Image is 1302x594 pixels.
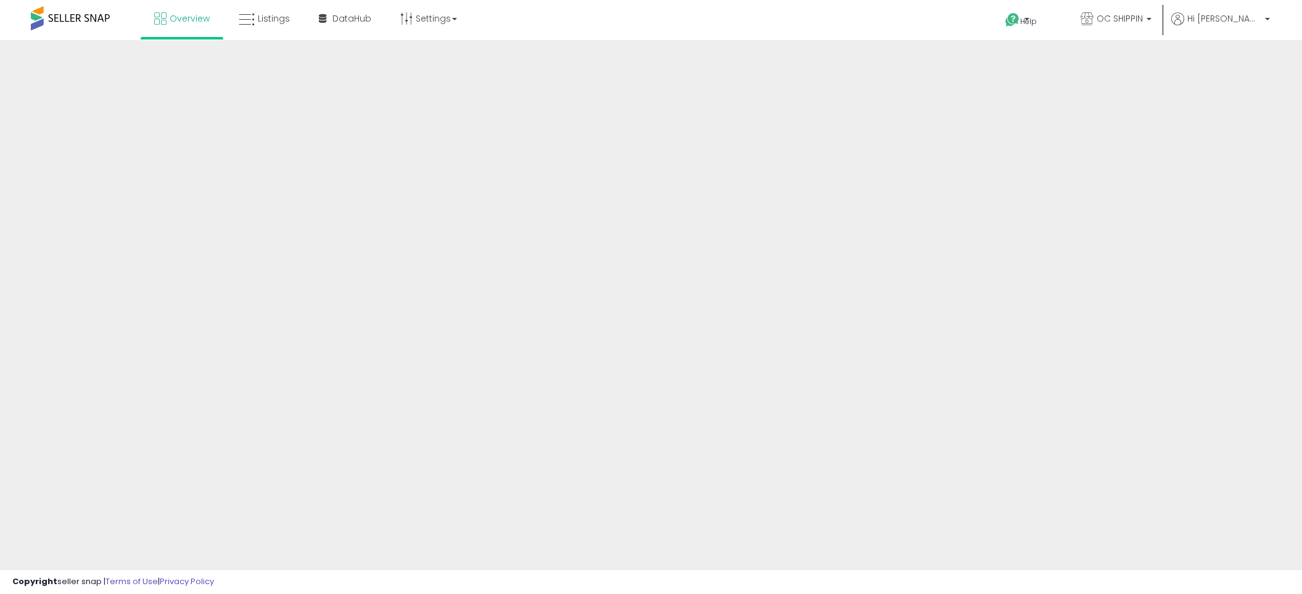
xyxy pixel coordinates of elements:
[1187,12,1261,25] span: Hi [PERSON_NAME]
[995,3,1061,40] a: Help
[1097,12,1143,25] span: OC SHIPPIN
[258,12,290,25] span: Listings
[332,12,371,25] span: DataHub
[170,12,210,25] span: Overview
[1020,16,1037,27] span: Help
[1005,12,1020,28] i: Get Help
[1171,12,1270,40] a: Hi [PERSON_NAME]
